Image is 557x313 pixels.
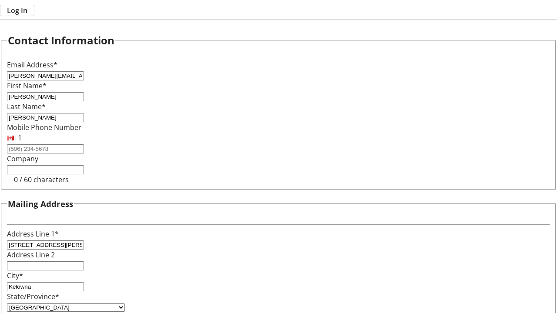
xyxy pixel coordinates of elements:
[7,250,55,260] label: Address Line 2
[7,5,27,16] span: Log In
[14,175,69,184] tr-character-limit: 0 / 60 characters
[7,123,81,132] label: Mobile Phone Number
[8,33,114,48] h2: Contact Information
[8,198,73,210] h3: Mailing Address
[7,282,84,291] input: City
[7,144,84,153] input: (506) 234-5678
[7,60,57,70] label: Email Address*
[7,240,84,250] input: Address
[7,229,59,239] label: Address Line 1*
[7,102,46,111] label: Last Name*
[7,271,23,280] label: City*
[7,154,38,163] label: Company
[7,292,59,301] label: State/Province*
[7,81,47,90] label: First Name*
